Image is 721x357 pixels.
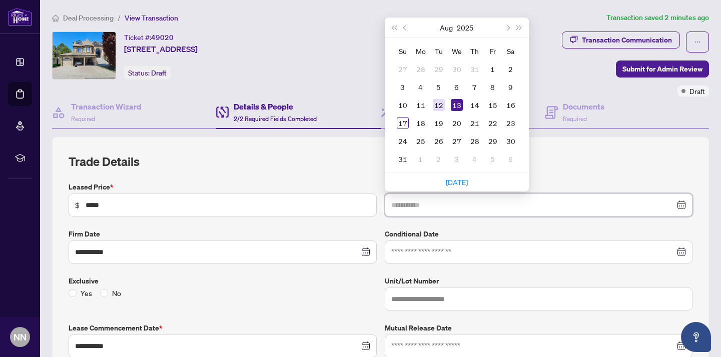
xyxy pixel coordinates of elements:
[124,66,171,79] div: Status:
[430,60,448,78] td: 2025-07-29
[400,17,411,37] button: Previous month (PageUp)
[412,96,430,114] td: 2025-08-11
[397,81,409,93] div: 3
[52,14,59,21] span: home
[466,132,484,150] td: 2025-08-28
[389,17,400,37] button: Last year (Control + left)
[77,287,96,298] span: Yes
[563,100,604,112] h4: Documents
[457,17,473,37] button: Choose a year
[69,181,377,192] label: Leased Price
[71,100,142,112] h4: Transaction Wizard
[502,96,520,114] td: 2025-08-16
[502,78,520,96] td: 2025-08-09
[415,63,427,75] div: 28
[505,153,517,165] div: 6
[513,17,524,37] button: Next year (Control + right)
[469,135,481,147] div: 28
[412,42,430,60] th: Mo
[484,132,502,150] td: 2025-08-29
[466,96,484,114] td: 2025-08-14
[63,13,114,22] span: Deal Processing
[430,132,448,150] td: 2025-08-26
[448,96,466,114] td: 2025-08-13
[622,61,702,77] span: Submit for Admin Review
[234,115,317,122] span: 2/2 Required Fields Completed
[151,68,167,77] span: Draft
[75,199,80,210] span: $
[397,135,409,147] div: 24
[118,12,121,23] li: /
[446,177,468,186] a: [DATE]
[385,322,693,333] label: Mutual Release Date
[394,150,412,168] td: 2025-08-31
[448,78,466,96] td: 2025-08-06
[394,132,412,150] td: 2025-08-24
[505,99,517,111] div: 16
[466,114,484,132] td: 2025-08-21
[108,287,125,298] span: No
[430,96,448,114] td: 2025-08-12
[125,13,178,22] span: View Transaction
[433,153,445,165] div: 2
[394,96,412,114] td: 2025-08-10
[451,135,463,147] div: 27
[430,114,448,132] td: 2025-08-19
[487,99,499,111] div: 15
[505,117,517,129] div: 23
[69,275,377,286] label: Exclusive
[451,117,463,129] div: 20
[484,78,502,96] td: 2025-08-08
[430,78,448,96] td: 2025-08-05
[385,275,693,286] label: Unit/Lot Number
[469,81,481,93] div: 7
[448,132,466,150] td: 2025-08-27
[562,31,680,48] button: Transaction Communication
[397,63,409,75] div: 27
[469,153,481,165] div: 4
[505,135,517,147] div: 30
[487,117,499,129] div: 22
[433,117,445,129] div: 19
[484,96,502,114] td: 2025-08-15
[397,99,409,111] div: 10
[412,150,430,168] td: 2025-09-01
[53,32,116,79] img: IMG-N12190502_1.jpg
[433,63,445,75] div: 29
[124,31,174,43] div: Ticket #:
[394,42,412,60] th: Su
[466,60,484,78] td: 2025-07-31
[487,63,499,75] div: 1
[433,99,445,111] div: 12
[469,117,481,129] div: 21
[415,99,427,111] div: 11
[14,330,27,344] span: NN
[505,81,517,93] div: 9
[430,42,448,60] th: Tu
[412,60,430,78] td: 2025-07-28
[448,42,466,60] th: We
[451,63,463,75] div: 30
[385,228,693,239] label: Conditional Date
[412,78,430,96] td: 2025-08-04
[689,85,705,96] span: Draft
[466,78,484,96] td: 2025-08-07
[415,153,427,165] div: 1
[502,114,520,132] td: 2025-08-23
[484,42,502,60] th: Fr
[448,150,466,168] td: 2025-09-03
[415,117,427,129] div: 18
[451,99,463,111] div: 13
[484,114,502,132] td: 2025-08-22
[394,78,412,96] td: 2025-08-03
[694,38,701,45] span: ellipsis
[385,181,693,192] label: Offer Date
[71,115,95,122] span: Required
[448,60,466,78] td: 2025-07-30
[502,150,520,168] td: 2025-09-06
[681,322,711,352] button: Open asap
[466,42,484,60] th: Th
[69,228,377,239] label: Firm Date
[448,114,466,132] td: 2025-08-20
[606,12,709,23] article: Transaction saved 2 minutes ago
